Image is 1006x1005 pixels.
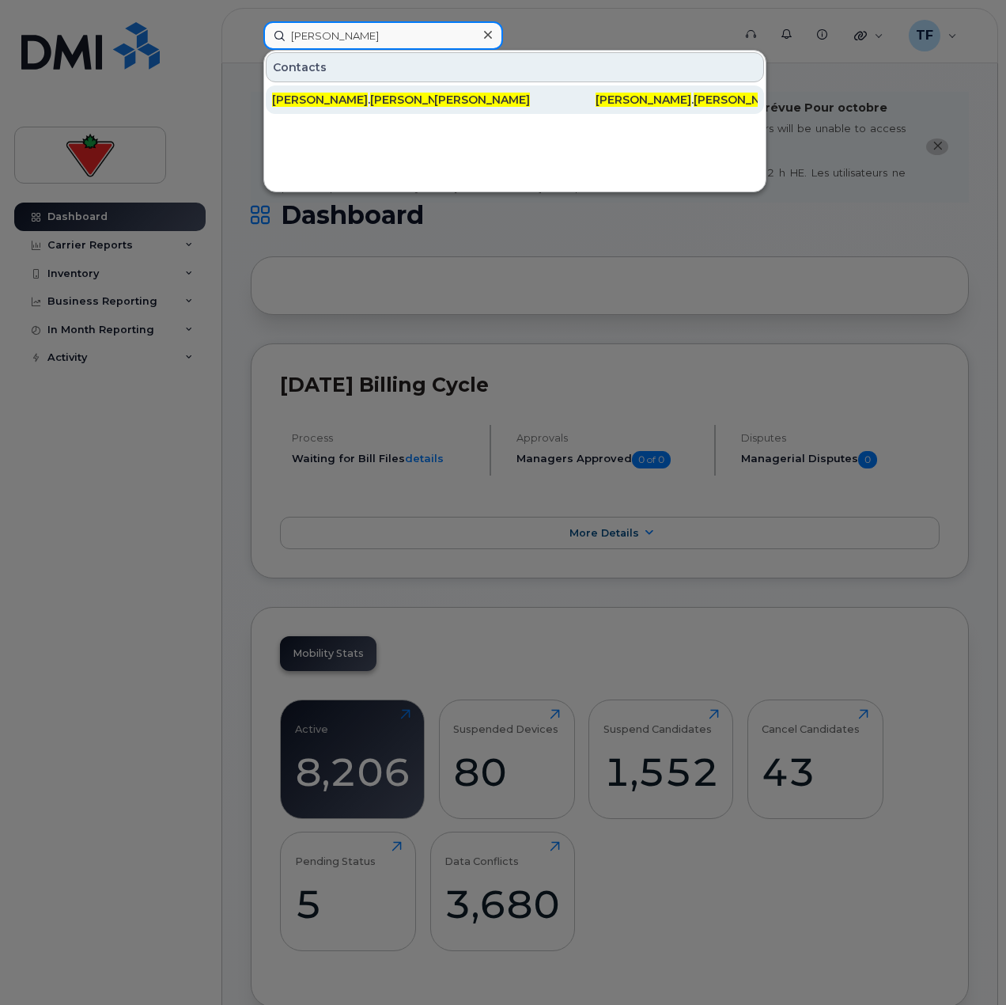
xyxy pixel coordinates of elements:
[596,93,691,107] span: [PERSON_NAME]
[266,85,764,114] a: [PERSON_NAME].[PERSON_NAME]@[DOMAIN_NAME][PERSON_NAME][PERSON_NAME].[PERSON_NAME]@[DOMAIN_NAME]
[434,93,530,107] span: [PERSON_NAME]
[596,92,758,108] div: . @[DOMAIN_NAME]
[272,93,368,107] span: [PERSON_NAME]
[272,92,434,108] div: . @[DOMAIN_NAME]
[266,52,764,82] div: Contacts
[694,93,789,107] span: [PERSON_NAME]
[370,93,466,107] span: [PERSON_NAME]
